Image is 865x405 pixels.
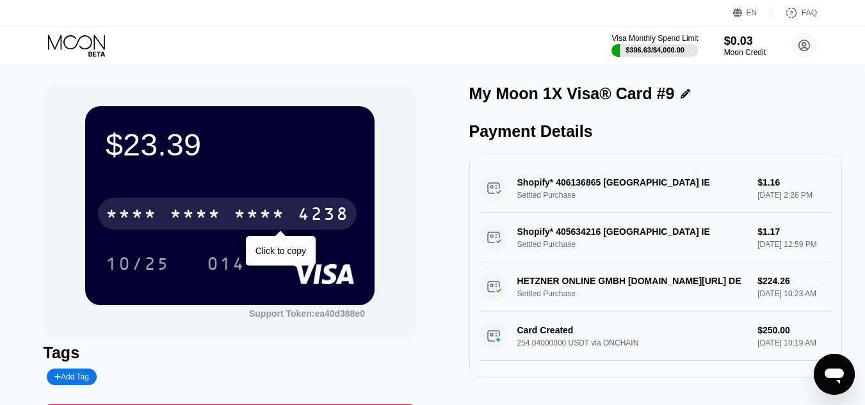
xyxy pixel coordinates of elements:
[106,127,354,163] div: $23.39
[724,48,766,57] div: Moon Credit
[96,248,179,280] div: 10/25
[611,34,698,57] div: Visa Monthly Spend Limit$396.63/$4,000.00
[207,255,245,276] div: 014
[724,35,766,57] div: $0.03Moon Credit
[611,34,698,43] div: Visa Monthly Spend Limit
[469,84,675,103] div: My Moon 1X Visa® Card #9
[255,246,306,256] div: Click to copy
[44,344,417,362] div: Tags
[197,248,255,280] div: 014
[47,369,97,385] div: Add Tag
[747,8,757,17] div: EN
[249,308,365,319] div: Support Token:ea40d388e0
[724,35,766,48] div: $0.03
[298,205,349,226] div: 4238
[626,46,684,54] div: $396.63 / $4,000.00
[469,122,843,141] div: Payment Details
[772,6,817,19] div: FAQ
[814,354,855,395] iframe: Button to launch messaging window
[54,372,89,381] div: Add Tag
[249,308,365,319] div: Support Token: ea40d388e0
[733,6,772,19] div: EN
[802,8,817,17] div: FAQ
[106,255,170,276] div: 10/25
